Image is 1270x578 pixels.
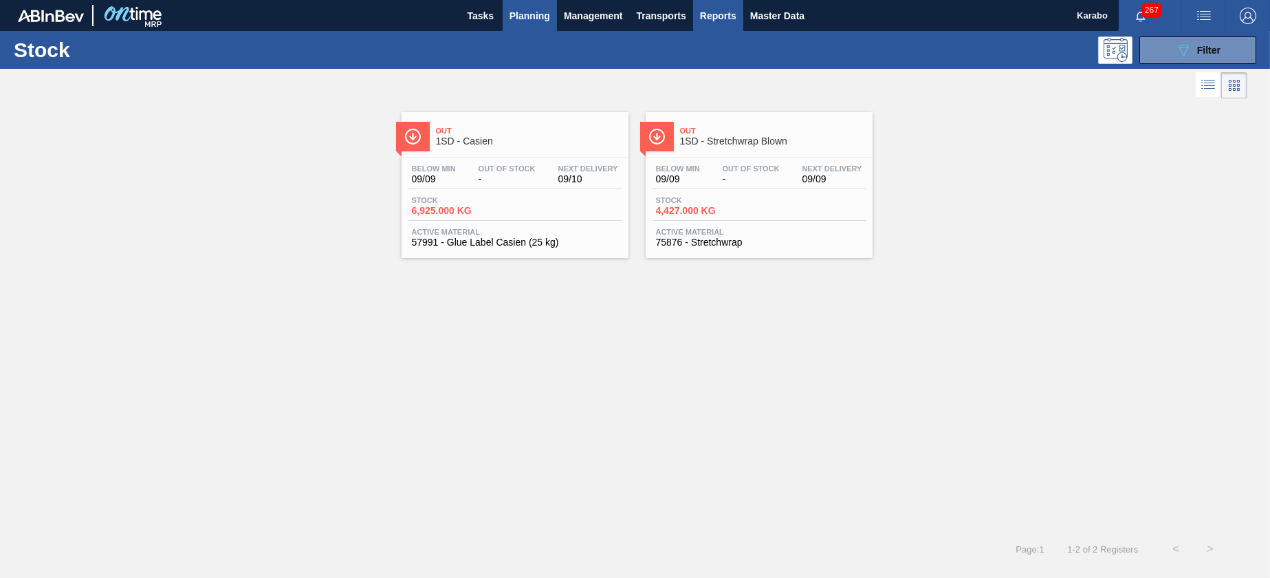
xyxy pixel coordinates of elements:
[1119,6,1163,25] button: Notifications
[802,174,862,184] span: 09/09
[723,164,780,173] span: Out Of Stock
[18,10,84,22] img: TNhmsLtSVTkK8tSr43FrP2fwEKptu5GPRR3wAAAABJRU5ErkJggg==
[635,102,879,258] a: ÍconeOut1SD - Stretchwrap BlownBelow Min09/09Out Of Stock-Next Delivery09/09Stock4,427.000 KGActi...
[1159,532,1193,566] button: <
[680,136,866,147] span: 1SD - Stretchwrap Blown
[1221,72,1247,98] div: Card Vision
[564,8,623,24] span: Management
[412,237,618,248] span: 57991 - Glue Label Casien (25 kg)
[466,8,496,24] span: Tasks
[1098,36,1132,64] div: Programming: no user selected
[1142,3,1161,18] span: 267
[558,174,618,184] span: 09/10
[391,102,635,258] a: ÍconeOut1SD - CasienBelow Min09/09Out Of Stock-Next Delivery09/10Stock6,925.000 KGActive Material...
[558,164,618,173] span: Next Delivery
[680,127,866,135] span: Out
[656,237,862,248] span: 75876 - Stretchwrap
[412,164,456,173] span: Below Min
[14,42,218,58] h1: Stock
[700,8,736,24] span: Reports
[412,174,456,184] span: 09/09
[479,174,536,184] span: -
[1065,544,1138,555] span: 1 - 2 of 2 Registers
[412,206,508,216] span: 6,925.000 KG
[1139,36,1256,64] button: Filter
[412,196,508,204] span: Stock
[637,8,686,24] span: Transports
[412,228,618,236] span: Active Material
[479,164,536,173] span: Out Of Stock
[656,206,752,216] span: 4,427.000 KG
[648,128,666,145] img: Ícone
[750,8,804,24] span: Master Data
[656,228,862,236] span: Active Material
[656,196,752,204] span: Stock
[1197,45,1220,56] span: Filter
[802,164,862,173] span: Next Delivery
[510,8,550,24] span: Planning
[723,174,780,184] span: -
[656,174,700,184] span: 09/09
[656,164,700,173] span: Below Min
[1196,8,1212,24] img: userActions
[1193,532,1227,566] button: >
[436,127,622,135] span: Out
[1016,544,1044,555] span: Page : 1
[436,136,622,147] span: 1SD - Casien
[1240,8,1256,24] img: Logout
[404,128,421,145] img: Ícone
[1196,72,1221,98] div: List Vision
